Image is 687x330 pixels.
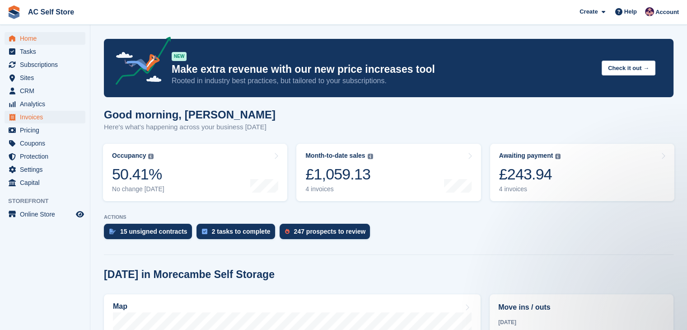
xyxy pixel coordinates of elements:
a: menu [5,45,85,58]
p: ACTIONS [104,214,673,220]
a: menu [5,208,85,221]
h1: Good morning, [PERSON_NAME] [104,108,276,121]
img: price-adjustments-announcement-icon-8257ccfd72463d97f412b2fc003d46551f7dbcb40ab6d574587a9cd5c0d94... [108,37,171,88]
img: icon-info-grey-7440780725fd019a000dd9b08b2336e03edf1995a4989e88bcd33f0948082b44.svg [368,154,373,159]
a: AC Self Store [24,5,78,19]
img: Ted Cox [645,7,654,16]
div: No change [DATE] [112,185,164,193]
h2: Map [113,302,127,311]
span: Help [624,7,637,16]
img: stora-icon-8386f47178a22dfd0bd8f6a31ec36ba5ce8667c1dd55bd0f319d3a0aa187defe.svg [7,5,21,19]
img: contract_signature_icon-13c848040528278c33f63329250d36e43548de30e8caae1d1a13099fd9432cc5.svg [109,229,116,234]
span: Protection [20,150,74,163]
div: 4 invoices [499,185,561,193]
h2: Move ins / outs [498,302,665,313]
div: [DATE] [498,318,665,326]
a: menu [5,111,85,123]
span: CRM [20,85,74,97]
span: Capital [20,176,74,189]
span: Coupons [20,137,74,150]
a: 247 prospects to review [280,224,375,244]
span: Tasks [20,45,74,58]
a: menu [5,137,85,150]
span: Storefront [8,197,90,206]
a: Awaiting payment £243.94 4 invoices [490,144,674,201]
a: Occupancy 50.41% No change [DATE] [103,144,287,201]
a: menu [5,58,85,71]
div: 2 tasks to complete [212,228,271,235]
button: Check it out → [602,61,655,75]
div: £1,059.13 [305,165,373,184]
div: 247 prospects to review [294,228,366,235]
div: £243.94 [499,165,561,184]
div: 15 unsigned contracts [120,228,187,235]
a: menu [5,150,85,163]
span: Analytics [20,98,74,110]
a: menu [5,32,85,45]
a: menu [5,71,85,84]
a: 15 unsigned contracts [104,224,196,244]
div: 4 invoices [305,185,373,193]
p: Make extra revenue with our new price increases tool [172,63,594,76]
span: Account [655,8,679,17]
span: Pricing [20,124,74,137]
span: Create [580,7,598,16]
h2: [DATE] in Morecambe Self Storage [104,269,275,281]
div: Occupancy [112,152,146,160]
div: Awaiting payment [499,152,553,160]
p: Here's what's happening across your business [DATE] [104,122,276,132]
span: Settings [20,163,74,176]
a: menu [5,163,85,176]
img: icon-info-grey-7440780725fd019a000dd9b08b2336e03edf1995a4989e88bcd33f0948082b44.svg [555,154,561,159]
span: Sites [20,71,74,84]
div: 50.41% [112,165,164,184]
span: Invoices [20,111,74,123]
span: Home [20,32,74,45]
img: task-75834270c22a3079a89374b754ae025e5fb1db73e45f91037f5363f120a921f8.svg [202,229,207,234]
p: Rooted in industry best practices, but tailored to your subscriptions. [172,76,594,86]
a: menu [5,176,85,189]
a: menu [5,85,85,97]
img: prospect-51fa495bee0391a8d652442698ab0144808aea92771e9ea1ae160a38d050c398.svg [285,229,290,234]
a: menu [5,98,85,110]
span: Online Store [20,208,74,221]
div: NEW [172,52,187,61]
a: Preview store [75,209,85,220]
img: icon-info-grey-7440780725fd019a000dd9b08b2336e03edf1995a4989e88bcd33f0948082b44.svg [148,154,154,159]
a: menu [5,124,85,137]
span: Subscriptions [20,58,74,71]
a: Month-to-date sales £1,059.13 4 invoices [296,144,481,201]
a: 2 tasks to complete [196,224,280,244]
div: Month-to-date sales [305,152,365,160]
